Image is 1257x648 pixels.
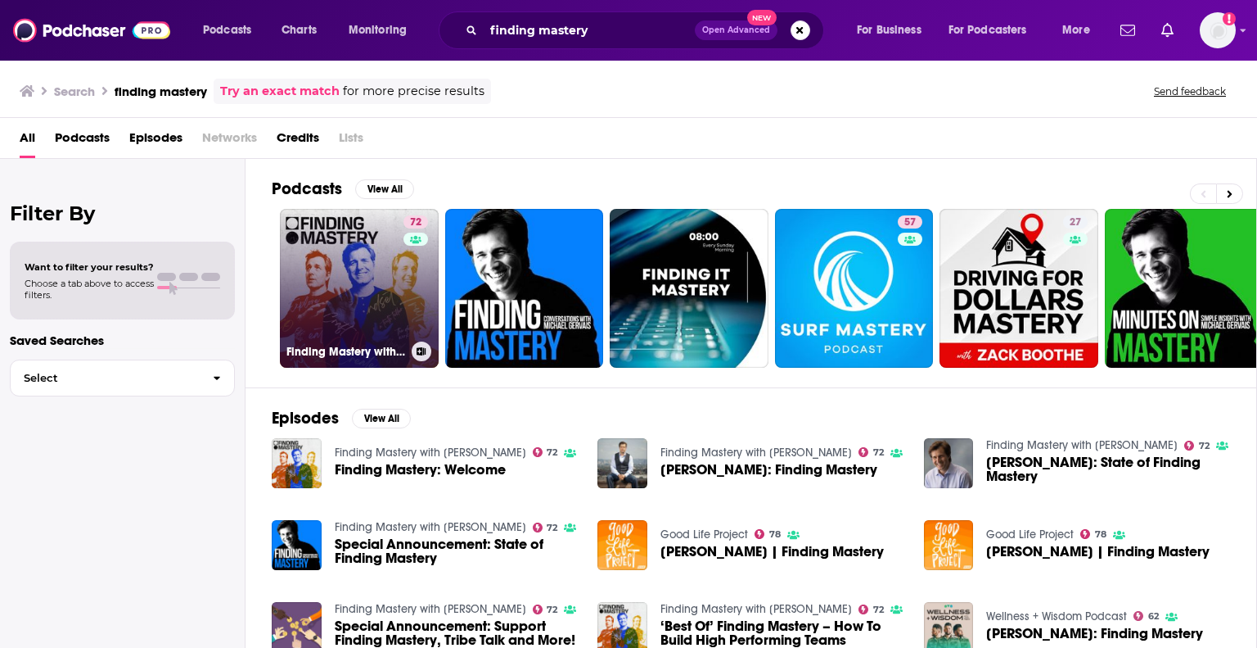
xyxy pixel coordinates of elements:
a: 72Finding Mastery with [PERSON_NAME] [280,209,439,368]
span: Open Advanced [702,26,770,34]
button: View All [352,409,411,428]
a: Show notifications dropdown [1114,16,1142,44]
a: Special Announcement: State of Finding Mastery [272,520,322,570]
span: [PERSON_NAME]: Finding Mastery [660,463,877,477]
button: open menu [938,17,1051,43]
input: Search podcasts, credits, & more... [484,17,695,43]
span: New [747,10,777,25]
span: Podcasts [203,19,251,42]
img: User Profile [1200,12,1236,48]
span: [PERSON_NAME] | Finding Mastery [660,545,884,559]
a: Michael Gervais: State of Finding Mastery [986,455,1230,483]
a: 72 [858,605,884,614]
a: Special Announcement: State of Finding Mastery [335,537,579,565]
a: Podcasts [55,125,110,158]
svg: Add a profile image [1223,12,1236,25]
button: open menu [1051,17,1111,43]
span: Networks [202,125,257,158]
span: Lists [339,125,363,158]
span: 72 [547,606,557,614]
span: Select [11,373,200,383]
h3: finding mastery [115,84,207,99]
span: 62 [1148,613,1159,620]
a: Finding Mastery with Dr. Michael Gervais [335,602,526,616]
span: 72 [1199,442,1210,450]
div: Search podcasts, credits, & more... [454,11,840,49]
button: Send feedback [1149,84,1231,98]
img: Podchaser - Follow, Share and Rate Podcasts [13,15,170,46]
span: For Business [857,19,921,42]
a: 27 [939,209,1098,368]
span: 27 [1070,215,1081,231]
span: [PERSON_NAME] | Finding Mastery [986,545,1210,559]
span: Monitoring [349,19,407,42]
a: Episodes [129,125,182,158]
span: for more precise results [343,82,484,101]
span: 72 [873,449,884,456]
span: Logged in as GregKubie [1200,12,1236,48]
a: ‘Best Of’ Finding Mastery – How To Build High Performing Teams [660,619,904,647]
a: Michael Gervais | Finding Mastery [986,545,1210,559]
button: View All [355,179,414,199]
a: Credits [277,125,319,158]
a: Special Announcement: Support Finding Mastery, Tribe Talk and More! [335,619,579,647]
a: Show notifications dropdown [1155,16,1180,44]
a: Finding Mastery: Welcome [335,463,506,477]
span: Want to filter your results? [25,261,154,273]
a: All [20,125,35,158]
span: 78 [769,531,781,538]
a: Finding Mastery with Dr. Michael Gervais [986,438,1178,452]
a: PodcastsView All [272,179,414,199]
img: Michael Gervais: Finding Mastery [597,438,647,488]
a: 62 [1133,611,1159,621]
span: 72 [410,215,421,231]
span: Choose a tab above to access filters. [25,278,154,301]
img: Michael Gervais | Finding Mastery [597,520,647,570]
a: Try an exact match [220,82,340,101]
a: Finding Mastery with Dr. Michael Gervais [335,520,526,534]
h2: Filter By [10,202,235,225]
a: Michael Gervais: Finding Mastery [986,627,1203,641]
a: Finding Mastery with Dr. Michael Gervais [660,602,852,616]
button: open menu [191,17,273,43]
a: 72 [858,447,884,457]
h2: Episodes [272,408,339,428]
span: 57 [904,215,916,231]
span: For Podcasters [948,19,1027,42]
h3: Search [54,84,95,99]
span: 72 [547,449,557,456]
a: 72 [533,523,558,532]
p: Saved Searches [10,333,235,348]
a: 72 [533,605,558,614]
a: 78 [1080,529,1106,539]
button: open menu [337,17,428,43]
img: Michael Gervais | Finding Mastery [924,520,974,570]
span: [PERSON_NAME]: State of Finding Mastery [986,455,1230,483]
a: Good Life Project [986,528,1074,542]
a: 57 [898,215,922,229]
a: 27 [1063,215,1088,229]
span: 72 [547,524,557,532]
span: [PERSON_NAME]: Finding Mastery [986,627,1203,641]
a: Wellness + Wisdom Podcast [986,609,1127,623]
a: Good Life Project [660,528,748,542]
button: Show profile menu [1200,12,1236,48]
span: 72 [873,606,884,614]
img: Finding Mastery: Welcome [272,438,322,488]
a: Michael Gervais: Finding Mastery [660,463,877,477]
a: Charts [271,17,327,43]
button: open menu [845,17,942,43]
a: Michael Gervais | Finding Mastery [660,545,884,559]
a: Finding Mastery with Dr. Michael Gervais [335,446,526,460]
a: Finding Mastery with Dr. Michael Gervais [660,446,852,460]
a: 72 [403,215,428,229]
a: EpisodesView All [272,408,411,428]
